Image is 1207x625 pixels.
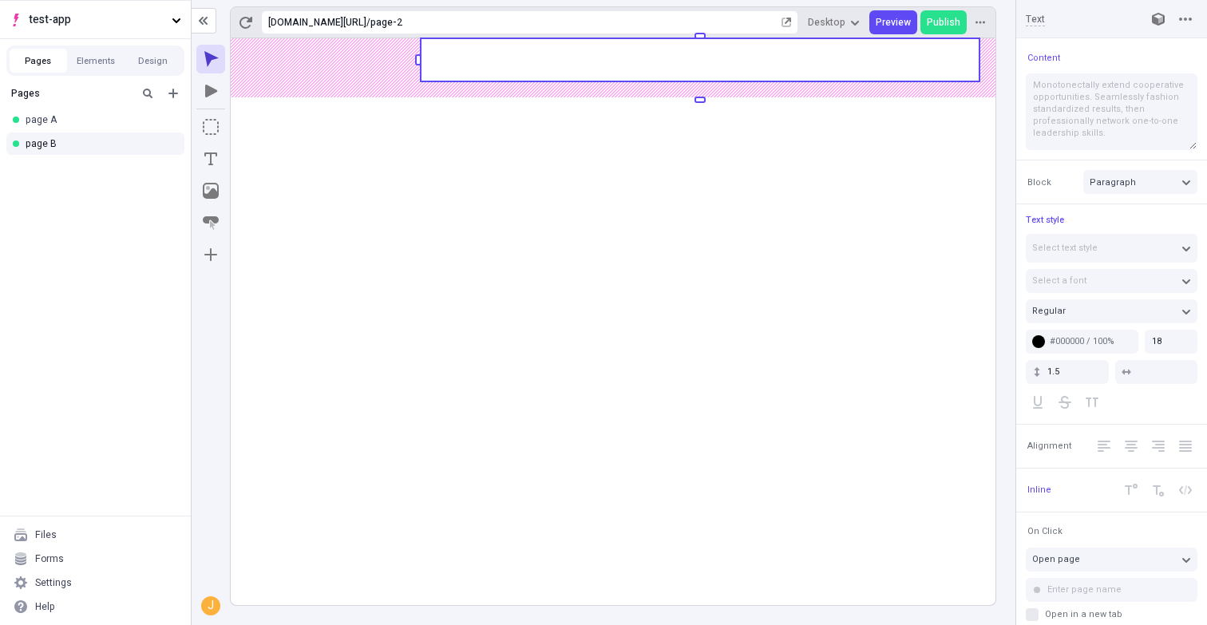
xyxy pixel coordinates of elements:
[1173,478,1197,502] button: Code
[1119,434,1143,458] button: Center Align
[35,528,57,541] div: Files
[1090,176,1136,189] span: Paragraph
[1026,73,1197,150] textarea: Monotonectally extend cooperative opportunities. Seamlessly fashion standardized results, then pr...
[1119,478,1143,502] button: Superscript
[1026,12,1130,26] input: Text
[35,600,55,613] div: Help
[67,49,125,73] button: Elements
[35,576,72,589] div: Settings
[1026,330,1138,354] button: #000000 / 100%
[1146,434,1170,458] button: Right Align
[1050,335,1132,347] div: #000000 / 100%
[1146,478,1170,502] button: Subscript
[10,49,67,73] button: Pages
[366,16,370,29] div: /
[203,598,219,614] div: J
[1024,481,1055,500] button: Inline
[1092,434,1116,458] button: Left Align
[196,208,225,237] button: Button
[869,10,917,34] button: Preview
[164,84,183,103] button: Add new
[1026,578,1197,602] input: Enter page name
[1024,437,1074,456] button: Alignment
[1026,608,1197,621] label: Open in a new tab
[1026,548,1197,572] button: Open page
[1024,48,1063,67] button: Content
[35,552,64,565] div: Forms
[1083,170,1197,194] button: Paragraph
[268,16,366,29] div: [URL][DOMAIN_NAME]
[196,176,225,205] button: Image
[1027,52,1060,64] span: Content
[920,10,967,34] button: Publish
[1032,274,1086,287] span: Select a font
[927,16,960,29] span: Publish
[196,144,225,173] button: Text
[1027,484,1051,496] span: Inline
[808,16,845,29] span: Desktop
[1026,213,1064,227] span: Text style
[196,113,225,141] button: Box
[1027,525,1063,537] span: On Click
[1026,299,1197,323] button: Regular
[1026,234,1197,263] button: Select text style
[1024,522,1066,541] button: On Click
[26,113,172,126] div: page A
[1032,552,1080,566] span: Open page
[801,10,866,34] button: Desktop
[125,49,182,73] button: Design
[11,87,132,100] div: Pages
[29,11,165,29] span: test-app
[1027,176,1051,188] span: Block
[876,16,911,29] span: Preview
[26,137,172,150] div: page B
[1032,304,1066,318] span: Regular
[1026,269,1197,293] button: Select a font
[1024,172,1055,192] button: Block
[1027,440,1071,452] span: Alignment
[1173,434,1197,458] button: Justify
[1032,241,1098,255] span: Select text style
[370,16,778,29] div: page-2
